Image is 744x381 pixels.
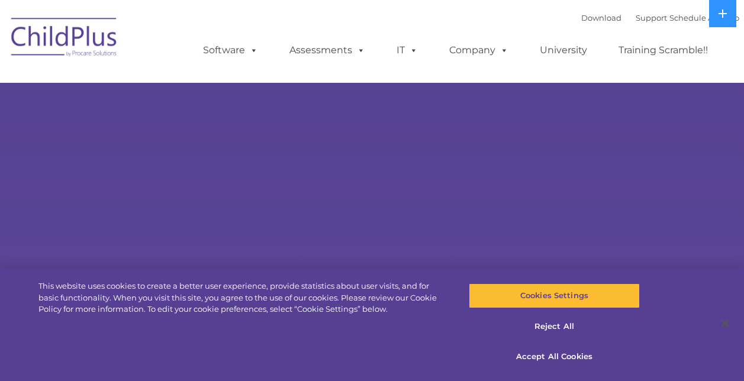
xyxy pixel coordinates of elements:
button: Accept All Cookies [469,344,640,369]
button: Close [712,311,738,337]
a: IT [385,38,430,62]
a: University [528,38,599,62]
font: | [581,13,739,22]
a: Company [437,38,520,62]
a: Software [191,38,270,62]
a: Support [636,13,667,22]
a: Download [581,13,621,22]
img: ChildPlus by Procare Solutions [5,9,124,69]
a: Schedule A Demo [669,13,739,22]
button: Reject All [469,314,640,339]
button: Cookies Settings [469,283,640,308]
a: Assessments [278,38,377,62]
div: This website uses cookies to create a better user experience, provide statistics about user visit... [38,280,446,315]
a: Training Scramble!! [607,38,720,62]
